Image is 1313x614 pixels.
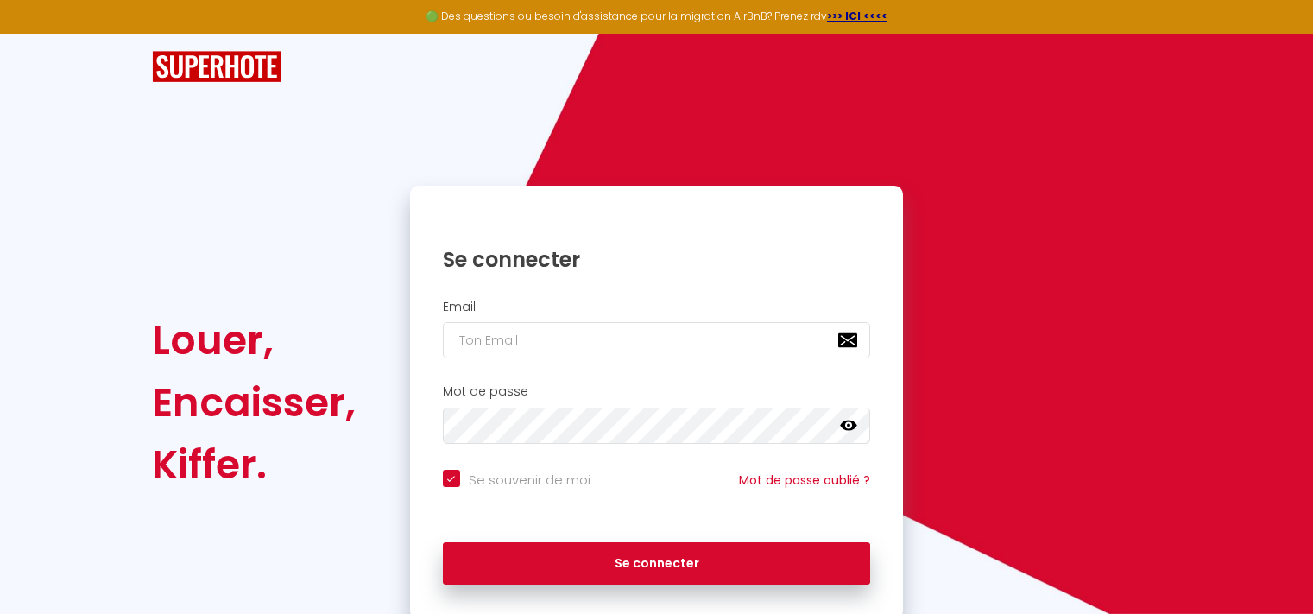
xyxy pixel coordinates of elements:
a: Mot de passe oublié ? [739,472,870,489]
button: Se connecter [443,542,871,586]
h2: Email [443,300,871,314]
input: Ton Email [443,322,871,358]
img: SuperHote logo [152,51,281,83]
div: Louer, [152,309,356,371]
div: Encaisser, [152,371,356,434]
a: >>> ICI <<<< [827,9,887,23]
h2: Mot de passe [443,384,871,399]
div: Kiffer. [152,434,356,496]
h1: Se connecter [443,246,871,273]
